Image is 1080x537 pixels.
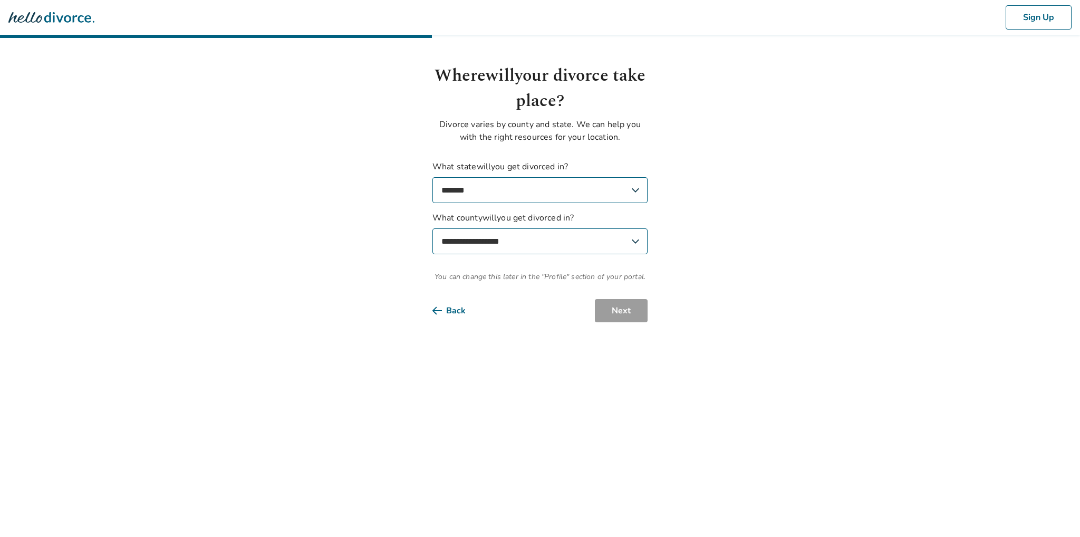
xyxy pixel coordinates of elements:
p: Divorce varies by county and state. We can help you with the right resources for your location. [432,118,648,143]
label: What state will you get divorced in? [432,160,648,203]
button: Sign Up [1006,5,1072,30]
h1: Where will your divorce take place? [432,63,648,114]
select: What statewillyou get divorced in? [432,177,648,203]
label: What county will you get divorced in? [432,212,648,254]
select: What countywillyou get divorced in? [432,228,648,254]
iframe: Chat Widget [1027,486,1080,537]
span: You can change this later in the "Profile" section of your portal. [432,271,648,282]
button: Back [432,299,483,322]
button: Next [595,299,648,322]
